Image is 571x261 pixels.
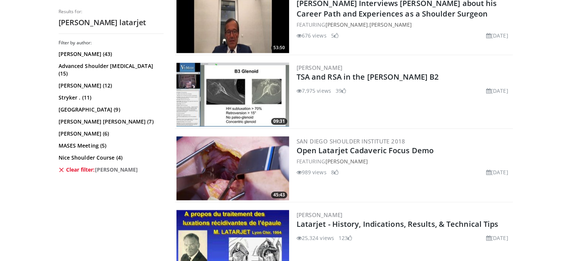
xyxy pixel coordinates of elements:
a: [PERSON_NAME] [325,158,368,165]
a: Advanced Shoulder [MEDICAL_DATA] (15) [59,62,162,77]
a: 45:43 [176,136,289,200]
li: 989 views [297,168,327,176]
li: 7,975 views [297,87,331,95]
li: 5 [331,32,339,39]
div: FEATURING [297,157,511,165]
img: d2b3d871-7e80-49d9-b5cc-85257d9a0cd7.300x170_q85_crop-smart_upscale.jpg [176,136,289,200]
a: Latarjet - History, Indications, Results, & Technical Tips [297,219,499,229]
a: Stryker . (11) [59,94,162,101]
a: Nice Shoulder Course (4) [59,154,162,161]
a: [PERSON_NAME] (6) [59,130,162,137]
a: 09:31 [176,63,289,127]
span: 45:43 [271,192,287,198]
a: [PERSON_NAME] [325,21,368,28]
a: [PERSON_NAME] [369,21,412,28]
a: [PERSON_NAME] [297,211,343,219]
a: Clear filter:[PERSON_NAME] [59,166,162,173]
li: [DATE] [486,168,508,176]
p: Results for: [59,9,164,15]
span: [PERSON_NAME] [95,166,138,173]
li: 39 [336,87,346,95]
a: [PERSON_NAME] (43) [59,50,162,58]
a: [PERSON_NAME] (12) [59,82,162,89]
li: [DATE] [486,32,508,39]
a: [PERSON_NAME] [297,64,343,71]
a: MASES Meeting (5) [59,142,162,149]
li: 8 [331,168,339,176]
h2: [PERSON_NAME] latarjet [59,18,164,27]
li: [DATE] [486,87,508,95]
li: 676 views [297,32,327,39]
img: 4ab6728f-cdff-4197-b717-6febfb606707.300x170_q85_crop-smart_upscale.jpg [176,63,289,127]
li: 123 [339,234,352,242]
li: [DATE] [486,234,508,242]
li: 25,324 views [297,234,334,242]
a: San Diego Shoulder Institute 2018 [297,137,405,145]
span: 09:31 [271,118,287,125]
div: FEATURING , [297,21,511,29]
h3: Filter by author: [59,40,164,46]
a: [GEOGRAPHIC_DATA] (9) [59,106,162,113]
a: TSA and RSA in the [PERSON_NAME] B2 [297,72,439,82]
a: [PERSON_NAME] [PERSON_NAME] (7) [59,118,162,125]
a: Open Latarjet Cadaveric Focus Demo [297,145,434,155]
span: 53:50 [271,44,287,51]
